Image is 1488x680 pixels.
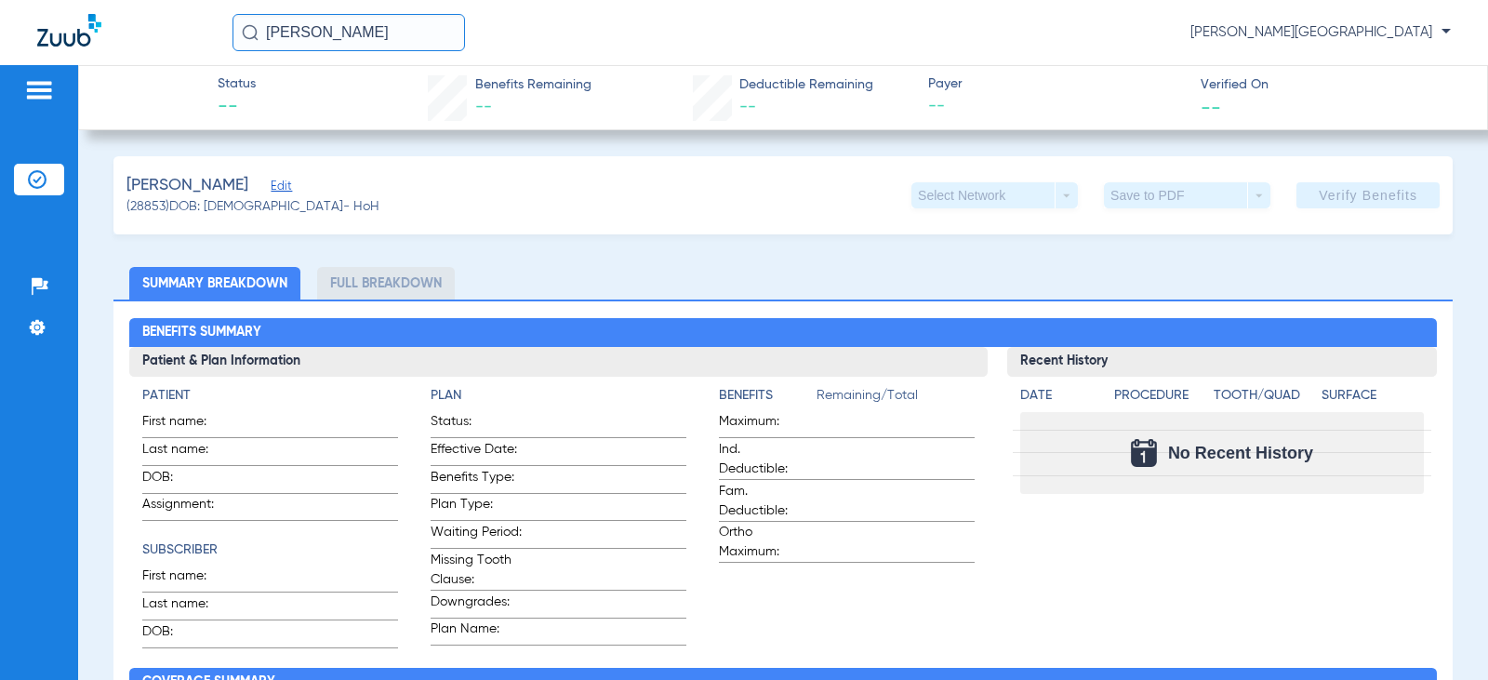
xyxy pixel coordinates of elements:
app-breakdown-title: Procedure [1114,386,1206,412]
span: Last name: [142,594,233,620]
li: Full Breakdown [317,267,455,300]
span: Ind. Deductible: [719,440,810,479]
img: Zuub Logo [37,14,101,47]
span: Missing Tooth Clause: [431,551,522,590]
app-breakdown-title: Surface [1322,386,1423,412]
span: Assignment: [142,495,233,520]
li: Summary Breakdown [129,267,300,300]
img: Calendar [1131,439,1157,467]
span: First name: [142,567,233,592]
span: Last name: [142,440,233,465]
span: -- [475,99,492,115]
h4: Benefits [719,386,817,406]
span: Waiting Period: [431,523,522,548]
img: Search Icon [242,24,259,41]
span: (28853) DOB: [DEMOGRAPHIC_DATA] - HoH [126,197,379,217]
span: Plan Name: [431,620,522,645]
span: No Recent History [1168,444,1313,462]
h3: Patient & Plan Information [129,347,988,377]
span: Status [218,74,256,94]
span: Fam. Deductible: [719,482,810,521]
h4: Procedure [1114,386,1206,406]
span: DOB: [142,622,233,647]
h4: Plan [431,386,686,406]
app-breakdown-title: Benefits [719,386,817,412]
app-breakdown-title: Tooth/Quad [1214,386,1315,412]
span: Deductible Remaining [739,75,873,95]
span: [PERSON_NAME][GEOGRAPHIC_DATA] [1190,23,1451,42]
span: DOB: [142,468,233,493]
span: Effective Date: [431,440,522,465]
h4: Patient [142,386,398,406]
img: hamburger-icon [24,79,54,101]
span: Maximum: [719,412,810,437]
span: -- [928,95,1185,118]
h2: Benefits Summary [129,318,1436,348]
span: Downgrades: [431,593,522,618]
span: Benefits Remaining [475,75,591,95]
span: [PERSON_NAME] [126,174,248,197]
h4: Date [1020,386,1098,406]
span: -- [218,95,256,121]
span: -- [1201,97,1221,116]
span: Payer [928,74,1185,94]
input: Search for patients [232,14,465,51]
h3: Recent History [1007,347,1436,377]
span: First name: [142,412,233,437]
span: Verified On [1201,75,1457,95]
span: Plan Type: [431,495,522,520]
app-breakdown-title: Date [1020,386,1098,412]
span: Edit [271,180,287,197]
span: Remaining/Total [817,386,975,412]
span: -- [739,99,756,115]
span: Ortho Maximum: [719,523,810,562]
h4: Subscriber [142,540,398,560]
h4: Tooth/Quad [1214,386,1315,406]
span: Benefits Type: [431,468,522,493]
span: Status: [431,412,522,437]
h4: Surface [1322,386,1423,406]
